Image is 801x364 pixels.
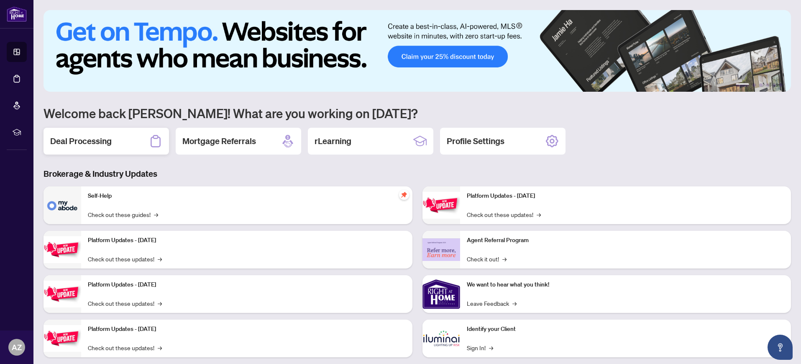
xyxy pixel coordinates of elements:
[467,254,507,263] a: Check it out!→
[44,236,81,263] img: Platform Updates - September 16, 2025
[467,280,785,289] p: We want to hear what you think!
[44,186,81,224] img: Self-Help
[467,236,785,245] p: Agent Referral Program
[768,335,793,360] button: Open asap
[422,320,460,357] img: Identify your Client
[766,83,769,87] button: 4
[50,135,112,147] h2: Deal Processing
[537,210,541,219] span: →
[467,299,517,308] a: Leave Feedback→
[44,325,81,351] img: Platform Updates - July 8, 2025
[773,83,776,87] button: 5
[447,135,504,147] h2: Profile Settings
[7,6,27,22] img: logo
[422,275,460,313] img: We want to hear what you think!
[467,210,541,219] a: Check out these updates!→
[502,254,507,263] span: →
[88,191,406,201] p: Self-Help
[44,168,791,180] h3: Brokerage & Industry Updates
[12,341,22,353] span: AZ
[88,280,406,289] p: Platform Updates - [DATE]
[88,236,406,245] p: Platform Updates - [DATE]
[44,10,791,92] img: Slide 0
[467,191,785,201] p: Platform Updates - [DATE]
[88,325,406,334] p: Platform Updates - [DATE]
[422,238,460,261] img: Agent Referral Program
[158,343,162,352] span: →
[88,210,158,219] a: Check out these guides!→
[44,105,791,121] h1: Welcome back [PERSON_NAME]! What are you working on [DATE]?
[44,281,81,307] img: Platform Updates - July 21, 2025
[752,83,756,87] button: 2
[736,83,749,87] button: 1
[158,254,162,263] span: →
[158,299,162,308] span: →
[88,343,162,352] a: Check out these updates!→
[489,343,493,352] span: →
[467,325,785,334] p: Identify your Client
[88,299,162,308] a: Check out these updates!→
[154,210,158,219] span: →
[467,343,493,352] a: Sign In!→
[512,299,517,308] span: →
[422,192,460,218] img: Platform Updates - June 23, 2025
[399,190,409,200] span: pushpin
[88,254,162,263] a: Check out these updates!→
[182,135,256,147] h2: Mortgage Referrals
[315,135,351,147] h2: rLearning
[779,83,783,87] button: 6
[759,83,763,87] button: 3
